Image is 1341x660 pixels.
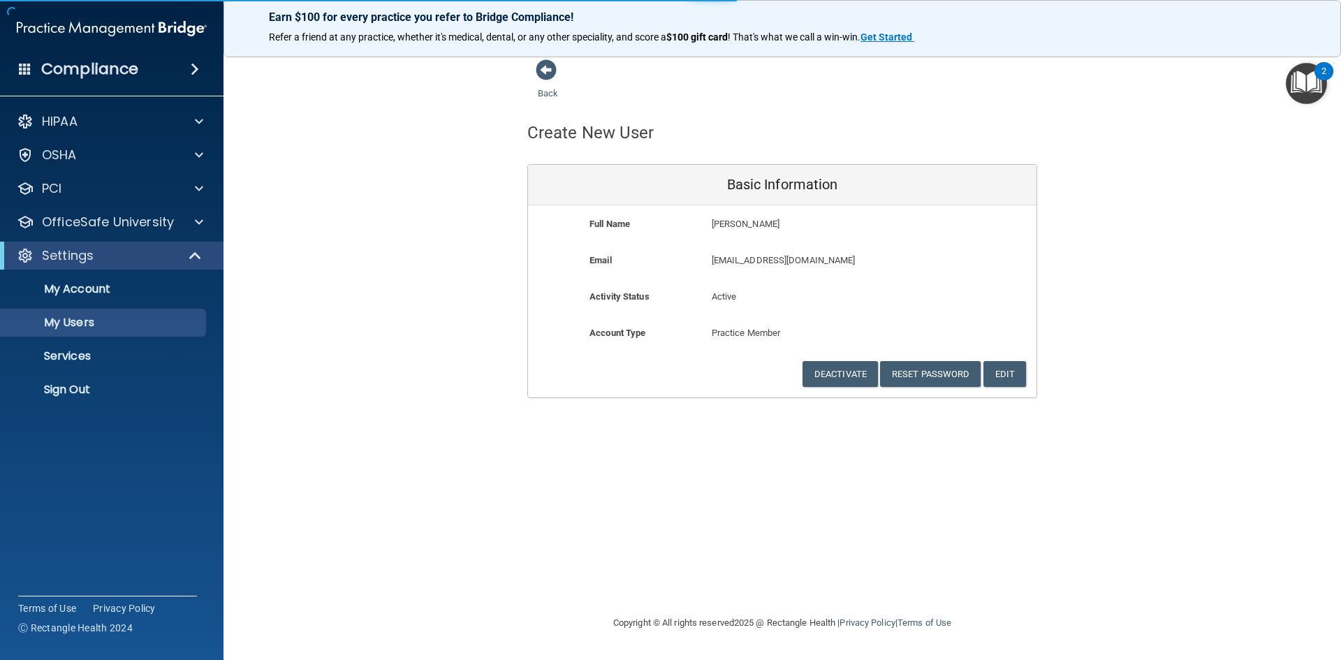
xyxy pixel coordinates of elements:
[17,247,203,264] a: Settings
[269,31,666,43] span: Refer a friend at any practice, whether it's medical, dental, or any other speciality, and score a
[9,349,200,363] p: Services
[983,361,1026,387] button: Edit
[41,59,138,79] h4: Compliance
[528,165,1036,205] div: Basic Information
[589,291,650,302] b: Activity Status
[527,601,1037,645] div: Copyright © All rights reserved 2025 @ Rectangle Health | |
[18,601,76,615] a: Terms of Use
[712,288,853,305] p: Active
[860,31,912,43] strong: Get Started
[17,180,203,197] a: PCI
[712,252,935,269] p: [EMAIL_ADDRESS][DOMAIN_NAME]
[527,124,654,142] h4: Create New User
[17,214,203,230] a: OfficeSafe University
[589,219,630,229] b: Full Name
[17,15,207,43] img: PMB logo
[897,617,951,628] a: Terms of Use
[269,10,1296,24] p: Earn $100 for every practice you refer to Bridge Compliance!
[42,113,78,130] p: HIPAA
[93,601,156,615] a: Privacy Policy
[712,216,935,233] p: [PERSON_NAME]
[9,383,200,397] p: Sign Out
[17,147,203,163] a: OSHA
[17,113,203,130] a: HIPAA
[803,361,878,387] button: Deactivate
[42,180,61,197] p: PCI
[589,328,645,338] b: Account Type
[840,617,895,628] a: Privacy Policy
[18,621,133,635] span: Ⓒ Rectangle Health 2024
[860,31,914,43] a: Get Started
[1286,63,1327,104] button: Open Resource Center, 2 new notifications
[9,282,200,296] p: My Account
[538,71,558,98] a: Back
[1321,71,1326,89] div: 2
[666,31,728,43] strong: $100 gift card
[589,255,612,265] b: Email
[712,325,853,342] p: Practice Member
[42,147,77,163] p: OSHA
[728,31,860,43] span: ! That's what we call a win-win.
[42,247,94,264] p: Settings
[9,316,200,330] p: My Users
[880,361,981,387] button: Reset Password
[42,214,174,230] p: OfficeSafe University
